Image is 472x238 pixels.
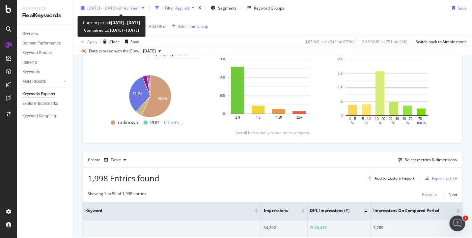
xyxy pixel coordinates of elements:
[22,40,61,47] div: Content Performance
[351,122,354,125] text: %
[275,116,282,120] text: 7-10
[109,27,139,33] b: [DATE] - [DATE]
[83,19,140,26] div: Current period:
[342,114,344,117] text: 0
[22,100,68,107] a: Explorer Bookmarks
[389,117,399,121] text: 20 - 40
[85,208,245,214] span: Keyword
[130,39,139,44] div: Save
[406,122,409,125] text: %
[416,39,467,44] div: Switch back to Simple mode
[349,117,356,121] text: 0 - 5
[100,36,119,47] button: Clear
[111,20,140,25] b: [DATE] - [DATE]
[264,208,292,214] span: Impressions
[150,119,159,127] span: PDP
[235,116,240,120] text: 1-3
[422,191,438,199] button: Previous
[296,116,302,120] text: 11+
[22,5,68,12] div: Analytics
[84,26,139,34] div: Compared to:
[22,40,68,47] a: Content Performance
[149,23,166,29] div: Add Filter
[140,22,166,30] button: Add Filter
[336,56,438,127] svg: A chart.
[449,191,458,199] button: Next
[375,176,415,180] div: Add to Custom Report
[310,208,355,214] span: Diff. Impressions (#)
[22,113,68,120] a: Keyword Sampling
[22,91,68,98] a: Keywords Explorer
[143,48,156,54] span: 2025 Jul. 25th
[340,100,344,104] text: 50
[373,208,447,214] span: Impressions On Compared Period
[405,157,457,163] div: Select metrics & dimensions
[153,3,197,13] button: 1 Filter Applied
[218,5,236,11] span: Segments
[256,116,261,120] text: 4-6
[22,30,38,37] div: Overview
[392,122,395,125] text: %
[87,5,116,11] span: [DATE] - [DATE]
[140,47,164,55] button: [DATE]
[22,113,56,120] div: Keyword Sampling
[22,69,68,75] a: Keywords
[169,22,208,30] button: Add Filter Group
[133,92,142,96] text: 32.2%
[315,225,327,231] div: 26,413
[379,122,382,125] text: %
[162,5,189,11] div: 1 Filter Applied
[88,191,146,199] div: Showing 1 to 50 of 1,998 entries
[373,225,460,231] div: 7,789
[22,78,62,85] a: More Reports
[375,117,386,121] text: 10 - 20
[432,176,458,181] div: Export as CSV
[22,91,55,98] div: Keywords Explorer
[197,5,203,11] div: times
[22,12,68,19] div: RealKeywords
[22,69,40,75] div: Keywords
[22,59,68,66] a: Ranking
[305,39,354,44] div: 0.05 % Clicks ( 342 on 673K )
[264,225,305,231] div: 34,202
[101,155,129,165] button: Table
[91,130,455,135] div: (scroll horizontally to see more widgets)
[158,97,167,101] text: 56.6%
[223,112,225,116] text: 0
[418,117,424,121] text: 70 -
[338,72,344,75] text: 150
[219,94,225,98] text: 100
[449,192,458,197] div: Next
[22,49,52,56] div: Keyword Groups
[22,78,46,85] div: More Reports
[362,39,407,44] div: 2.65 % URLs ( 751 on 28K )
[362,117,371,121] text: 5 - 10
[161,119,186,127] span: Others...
[111,158,121,162] div: Table
[450,3,467,13] button: Save
[122,36,139,47] button: Save
[88,173,159,184] span: 1,998 Entries found
[22,30,68,37] a: Overview
[219,57,225,61] text: 300
[450,216,465,231] iframe: Intercom live chat
[413,36,467,47] button: Switch back to Simple mode
[22,100,58,107] div: Explorer Bookmarks
[458,5,467,11] div: Save
[78,36,97,47] button: Apply
[463,216,468,221] span: 1
[217,56,320,125] svg: A chart.
[78,3,147,13] button: [DATE] - [DATE]vsPrev. Year
[423,173,458,184] button: Export as CSV
[396,156,457,164] button: Select metrics & dimensions
[22,59,37,66] div: Ranking
[98,72,201,119] svg: A chart.
[365,122,368,125] text: %
[178,23,208,29] div: Add Filter Group
[88,155,129,165] div: Create
[338,57,344,61] text: 200
[109,39,119,44] div: Clear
